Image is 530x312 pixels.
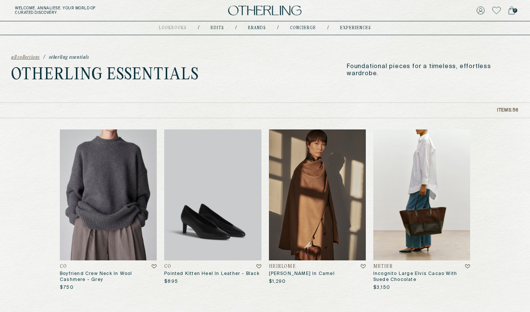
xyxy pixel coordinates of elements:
[373,129,470,291] a: Incognito Large Elvis Cacao with Suede ChocolateMetierIncognito Large Elvis Cacao With Suede Choc...
[497,108,519,113] p: Items: 56
[373,271,470,283] h3: Incognito Large Elvis Cacao With Suede Chocolate
[269,279,286,285] p: $1,290
[164,129,261,260] img: Pointed Kitten Heel in Leather - Black
[340,26,371,30] a: experiences
[290,26,316,30] a: concierge
[11,68,199,83] h1: Otherling Essentials
[269,264,296,269] h4: Heirlome
[269,271,366,277] h3: [PERSON_NAME] In Camel
[43,55,45,60] span: /
[508,5,515,16] a: 0
[211,26,224,30] a: Edits
[164,279,178,285] p: $895
[269,129,366,260] img: Danica Shawl in Camel
[15,6,165,15] h5: Welcome, Annaliese . Your world of curated discovery.
[159,26,187,30] a: lookbooks
[164,271,261,277] h3: Pointed Kitten Heel In Leather - Black
[235,25,237,31] div: /
[164,129,261,285] a: Pointed Kitten Heel in Leather - BlackCOPointed Kitten Heel In Leather - Black$895
[198,25,199,31] div: /
[60,129,157,260] img: Boyfriend Crew Neck in Wool Cashmere - Grey
[11,55,40,60] a: all collections
[60,129,157,291] a: Boyfriend Crew Neck in Wool Cashmere - GreyCOBoyfriend Crew Neck In Wool Cashmere - Grey$750
[513,8,517,13] span: 0
[277,25,279,31] div: /
[373,129,470,260] img: Incognito Large Elvis Cacao with Suede Chocolate
[228,6,301,16] img: logo
[60,271,157,283] h3: Boyfriend Crew Neck In Wool Cashmere - Grey
[60,285,74,291] p: $750
[347,63,519,77] p: Foundational pieces for a timeless, effortless wardrobe.
[269,129,366,285] a: Danica Shawl in CamelHeirlome[PERSON_NAME] In Camel$1,290
[43,55,89,60] a: /Otherling Essentials
[373,264,393,269] h4: Metier
[164,264,171,269] h4: CO
[327,25,329,31] div: /
[248,26,266,30] a: Brands
[60,264,67,269] h4: CO
[373,285,390,291] p: $3,150
[49,55,89,60] span: Otherling Essentials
